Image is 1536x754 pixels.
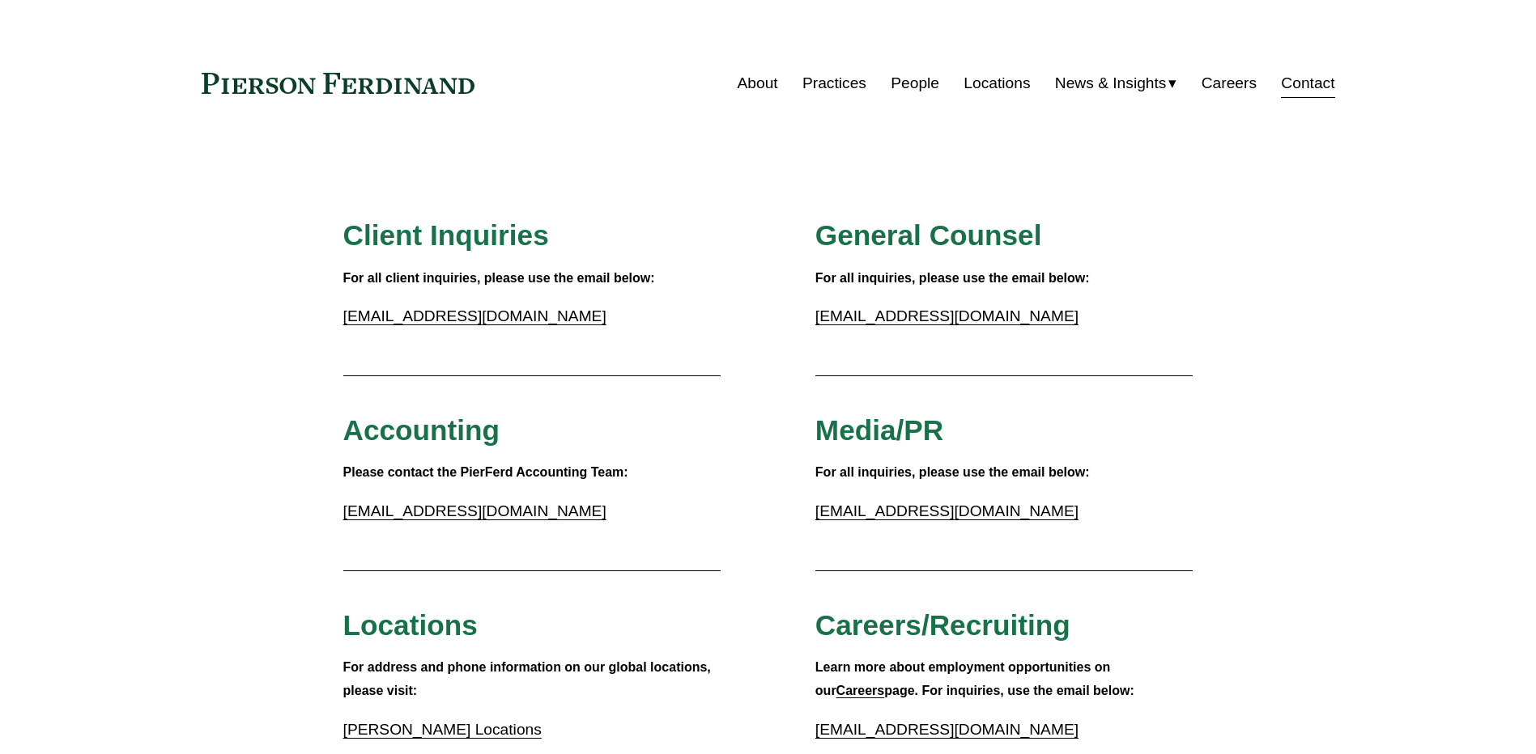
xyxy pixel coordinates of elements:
[802,68,866,99] a: Practices
[815,465,1090,479] strong: For all inquiries, please use the email below:
[815,414,943,446] span: Media/PR
[836,684,885,697] a: Careers
[343,502,606,519] a: [EMAIL_ADDRESS][DOMAIN_NAME]
[1202,68,1257,99] a: Careers
[343,660,715,697] strong: For address and phone information on our global locations, please visit:
[343,609,478,641] span: Locations
[815,502,1079,519] a: [EMAIL_ADDRESS][DOMAIN_NAME]
[343,721,542,738] a: [PERSON_NAME] Locations
[815,271,1090,285] strong: For all inquiries, please use the email below:
[884,684,1134,697] strong: page. For inquiries, use the email below:
[1055,68,1177,99] a: folder dropdown
[815,721,1079,738] a: [EMAIL_ADDRESS][DOMAIN_NAME]
[815,307,1079,324] a: [EMAIL_ADDRESS][DOMAIN_NAME]
[815,609,1070,641] span: Careers/Recruiting
[1055,70,1167,98] span: News & Insights
[964,68,1030,99] a: Locations
[815,660,1114,697] strong: Learn more about employment opportunities on our
[891,68,939,99] a: People
[343,307,606,324] a: [EMAIL_ADDRESS][DOMAIN_NAME]
[343,465,628,479] strong: Please contact the PierFerd Accounting Team:
[343,414,500,446] span: Accounting
[1281,68,1334,99] a: Contact
[343,219,549,251] span: Client Inquiries
[738,68,778,99] a: About
[343,271,655,285] strong: For all client inquiries, please use the email below:
[815,219,1042,251] span: General Counsel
